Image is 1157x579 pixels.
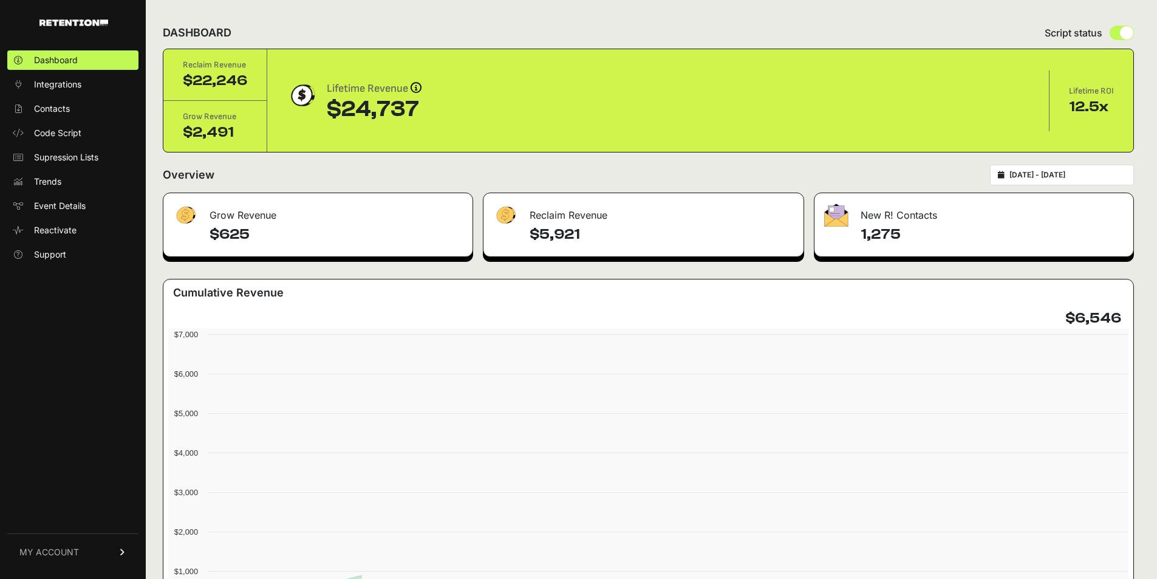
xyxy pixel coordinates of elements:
[7,172,138,191] a: Trends
[174,448,198,457] text: $4,000
[210,225,463,244] h4: $625
[183,59,247,71] div: Reclaim Revenue
[493,204,517,227] img: fa-dollar-13500eef13a19c4ab2b9ed9ad552e47b0d9fc28b02b83b90ba0e00f96d6372e9.png
[19,546,79,558] span: MY ACCOUNT
[183,123,247,142] div: $2,491
[174,409,198,418] text: $5,000
[163,166,214,183] h2: Overview
[34,248,66,261] span: Support
[7,221,138,240] a: Reactivate
[327,80,422,97] div: Lifetime Revenue
[7,148,138,167] a: Supression Lists
[34,224,77,236] span: Reactivate
[287,80,317,111] img: dollar-coin-05c43ed7efb7bc0c12610022525b4bbbb207c7efeef5aecc26f025e68dcafac9.png
[174,369,198,379] text: $6,000
[824,204,848,227] img: fa-envelope-19ae18322b30453b285274b1b8af3d052b27d846a4fbe8435d1a52b978f639a2.png
[814,193,1133,230] div: New R! Contacts
[7,50,138,70] a: Dashboard
[7,196,138,216] a: Event Details
[7,99,138,118] a: Contacts
[1069,97,1114,117] div: 12.5x
[1045,26,1102,40] span: Script status
[34,127,81,139] span: Code Script
[39,19,108,26] img: Retention.com
[34,200,86,212] span: Event Details
[1065,309,1121,328] h4: $6,546
[34,54,78,66] span: Dashboard
[530,225,794,244] h4: $5,921
[163,24,231,41] h2: DASHBOARD
[183,71,247,91] div: $22,246
[861,225,1124,244] h4: 1,275
[7,75,138,94] a: Integrations
[174,330,198,339] text: $7,000
[7,533,138,570] a: MY ACCOUNT
[174,527,198,536] text: $2,000
[7,245,138,264] a: Support
[183,111,247,123] div: Grow Revenue
[163,193,473,230] div: Grow Revenue
[34,151,98,163] span: Supression Lists
[327,97,422,122] div: $24,737
[174,567,198,576] text: $1,000
[1069,85,1114,97] div: Lifetime ROI
[173,204,197,227] img: fa-dollar-13500eef13a19c4ab2b9ed9ad552e47b0d9fc28b02b83b90ba0e00f96d6372e9.png
[34,176,61,188] span: Trends
[34,103,70,115] span: Contacts
[7,123,138,143] a: Code Script
[174,488,198,497] text: $3,000
[34,78,81,91] span: Integrations
[173,284,284,301] h3: Cumulative Revenue
[483,193,804,230] div: Reclaim Revenue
